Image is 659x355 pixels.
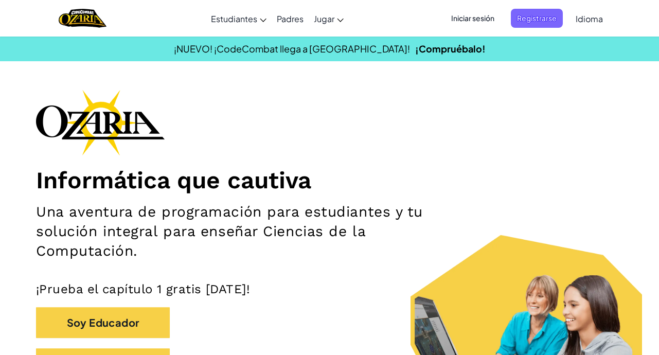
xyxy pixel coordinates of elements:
h2: Una aventura de programación para estudiantes y tu solución integral para enseñar Ciencias de la ... [36,202,429,261]
img: Ozaria branding logo [36,90,165,155]
a: Idioma [571,5,608,32]
a: Ozaria by CodeCombat logo [59,8,106,29]
a: Padres [272,5,309,32]
button: Iniciar sesión [445,9,501,28]
span: Idioma [576,13,603,24]
span: Estudiantes [211,13,257,24]
a: Jugar [309,5,349,32]
a: ¡Compruébalo! [415,43,486,55]
h1: Informática que cautiva [36,166,623,194]
span: ¡NUEVO! ¡CodeCombat llega a [GEOGRAPHIC_DATA]! [174,43,410,55]
span: Jugar [314,13,334,24]
img: Home [59,8,106,29]
button: Registrarse [511,9,563,28]
a: Estudiantes [206,5,272,32]
button: Soy Educador [36,307,170,338]
p: ¡Prueba el capítulo 1 gratis [DATE]! [36,281,623,297]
